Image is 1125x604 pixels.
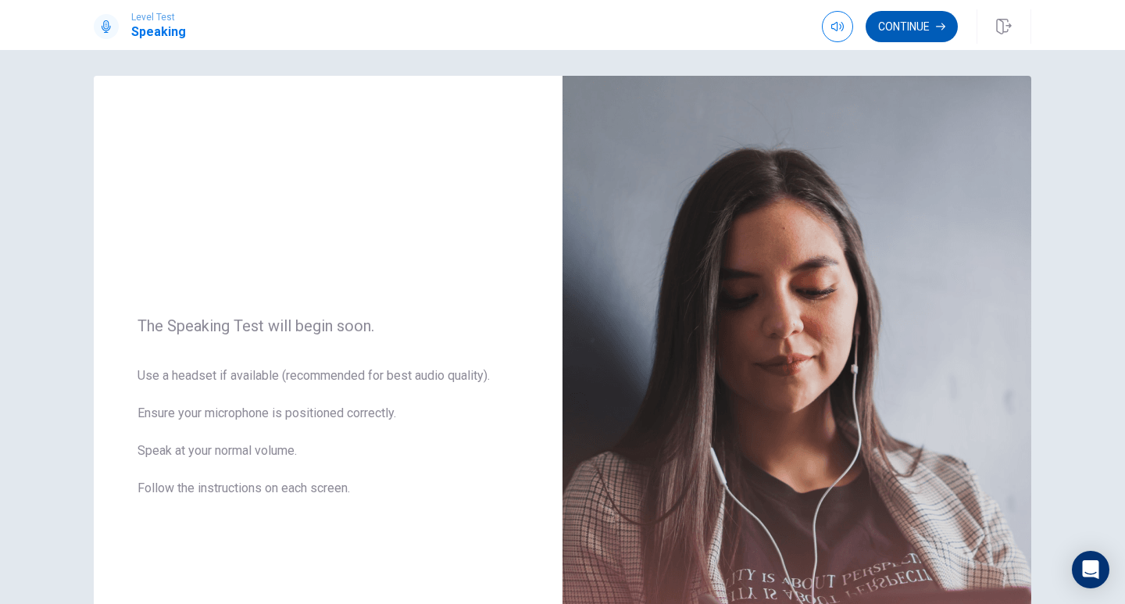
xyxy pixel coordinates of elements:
div: Open Intercom Messenger [1072,551,1109,588]
span: Use a headset if available (recommended for best audio quality). Ensure your microphone is positi... [137,366,519,516]
span: Level Test [131,12,186,23]
h1: Speaking [131,23,186,41]
button: Continue [866,11,958,42]
span: The Speaking Test will begin soon. [137,316,519,335]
